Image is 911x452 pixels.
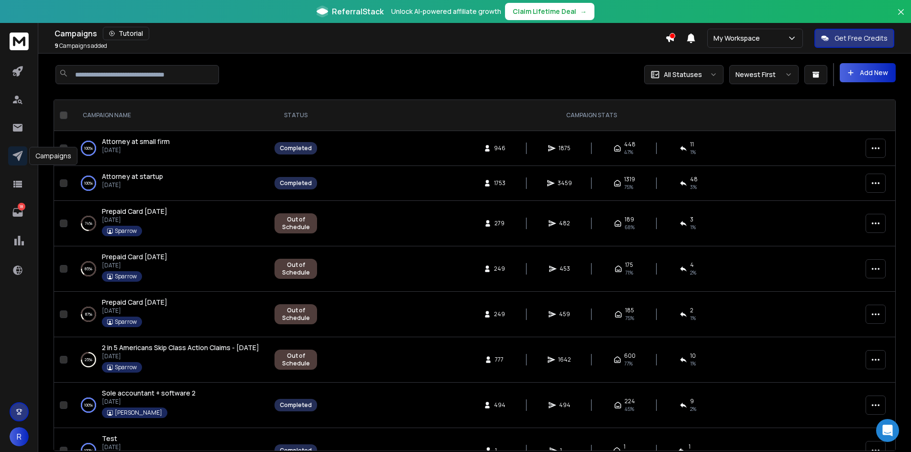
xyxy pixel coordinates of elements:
span: 4 [690,261,694,269]
span: 2 [690,307,693,314]
td: 100%Attorney at startup[DATE] [71,166,269,201]
a: 2 in 5 Americans Skip Class Action Claims - [DATE] [102,343,259,353]
div: Out of Schedule [280,261,312,276]
a: Prepaid Card [DATE] [102,207,167,216]
a: 18 [8,203,27,222]
span: 3459 [558,179,572,187]
span: Prepaid Card [DATE] [102,252,167,261]
span: 1 [624,443,626,451]
p: Sparrow [115,227,137,235]
span: → [580,7,587,16]
span: 175 [625,261,633,269]
p: 100 % [84,143,93,153]
a: Attorney at startup [102,172,163,181]
span: 279 [494,220,505,227]
span: 1875 [559,144,571,152]
span: 448 [624,141,636,148]
p: [DATE] [102,398,196,406]
p: [DATE] [102,443,167,451]
p: Campaigns added [55,42,107,50]
span: 224 [625,397,635,405]
span: 71 % [625,269,633,276]
span: 77 % [624,360,633,367]
span: 45 % [625,405,634,413]
span: 11 [690,141,694,148]
p: [PERSON_NAME] [115,409,162,417]
span: 777 [495,356,505,364]
span: 1642 [558,356,571,364]
p: All Statuses [664,70,702,79]
span: 482 [559,220,570,227]
p: My Workspace [713,33,764,43]
a: Test [102,434,117,443]
th: STATUS [269,100,323,131]
td: 85%Prepaid Card [DATE][DATE]Sparrow [71,246,269,292]
div: Completed [280,144,312,152]
p: 25 % [85,355,92,364]
span: 185 [625,307,634,314]
span: 249 [494,310,505,318]
div: Campaigns [55,27,665,40]
span: 189 [625,216,634,223]
span: 75 % [625,314,634,322]
div: Out of Schedule [280,307,312,322]
button: Tutorial [103,27,149,40]
p: 100 % [84,400,93,410]
span: 1 % [690,360,696,367]
div: Completed [280,179,312,187]
a: Prepaid Card [DATE] [102,252,167,262]
td: 100%Attorney at small firm[DATE] [71,131,269,166]
p: Unlock AI-powered affiliate growth [391,7,501,16]
p: 100 % [84,178,93,188]
td: 87%Prepaid Card [DATE][DATE]Sparrow [71,292,269,337]
button: Add New [840,63,896,82]
div: Completed [280,401,312,409]
span: 68 % [625,223,635,231]
span: 1 % [690,314,696,322]
a: Sole accountant + software 2 [102,388,196,398]
span: 249 [494,265,505,273]
td: 25%2 in 5 Americans Skip Class Action Claims - [DATE][DATE]Sparrow [71,337,269,383]
span: 9 [690,397,694,405]
button: Close banner [895,6,907,29]
span: 494 [494,401,505,409]
button: Claim Lifetime Deal→ [505,3,594,20]
span: 946 [494,144,505,152]
div: Campaigns [29,147,77,165]
p: [DATE] [102,146,170,154]
p: [DATE] [102,262,167,269]
p: 85 % [85,264,92,274]
p: [DATE] [102,181,163,189]
td: 74%Prepaid Card [DATE][DATE]Sparrow [71,201,269,246]
span: 1 % [690,148,696,156]
span: 2 % [690,405,696,413]
p: 87 % [85,309,92,319]
button: Get Free Credits [814,29,894,48]
p: Sparrow [115,273,137,280]
p: [DATE] [102,307,167,315]
span: 600 [624,352,636,360]
span: 48 [690,176,698,183]
span: 10 [690,352,696,360]
p: Sparrow [115,364,137,371]
span: 75 % [624,183,633,191]
a: Prepaid Card [DATE] [102,298,167,307]
span: 1 % [690,223,696,231]
p: Get Free Credits [834,33,888,43]
span: 1753 [494,179,505,187]
span: 453 [560,265,570,273]
p: Sparrow [115,318,137,326]
p: 74 % [85,219,92,228]
th: CAMPAIGN STATS [323,100,860,131]
span: 3 [690,216,693,223]
span: 1 [689,443,691,451]
span: Attorney at small firm [102,137,170,146]
span: 3 % [690,183,697,191]
p: [DATE] [102,353,259,360]
button: Newest First [729,65,799,84]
